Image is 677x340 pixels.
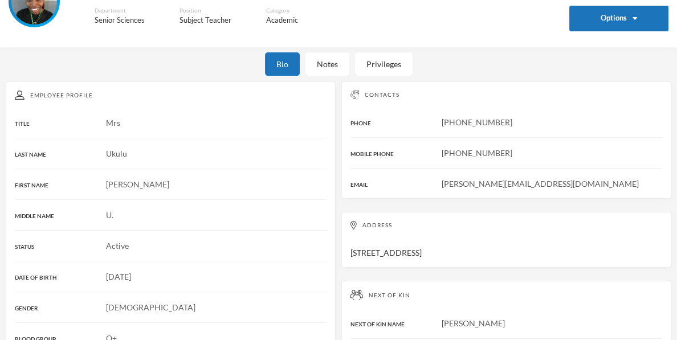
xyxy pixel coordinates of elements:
[442,148,512,158] span: [PHONE_NUMBER]
[106,302,195,312] span: [DEMOGRAPHIC_DATA]
[442,117,512,127] span: [PHONE_NUMBER]
[106,210,113,220] span: U.
[266,15,316,26] div: Academic
[350,221,662,230] div: Address
[106,118,120,128] span: Mrs
[265,52,300,76] div: Bio
[305,52,349,76] div: Notes
[442,318,505,328] span: [PERSON_NAME]
[95,6,162,15] div: Department
[95,15,162,26] div: Senior Sciences
[341,212,671,268] div: [STREET_ADDRESS]
[106,272,131,281] span: [DATE]
[106,179,169,189] span: [PERSON_NAME]
[106,241,129,251] span: Active
[15,91,327,100] div: Employee Profile
[350,290,662,300] div: Next of Kin
[569,6,668,31] button: Options
[266,6,316,15] div: Category
[442,179,639,189] span: [PERSON_NAME][EMAIL_ADDRESS][DOMAIN_NAME]
[355,52,413,76] div: Privileges
[350,91,662,99] div: Contacts
[106,149,127,158] span: Ukulu
[180,15,249,26] div: Subject Teacher
[180,6,249,15] div: Position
